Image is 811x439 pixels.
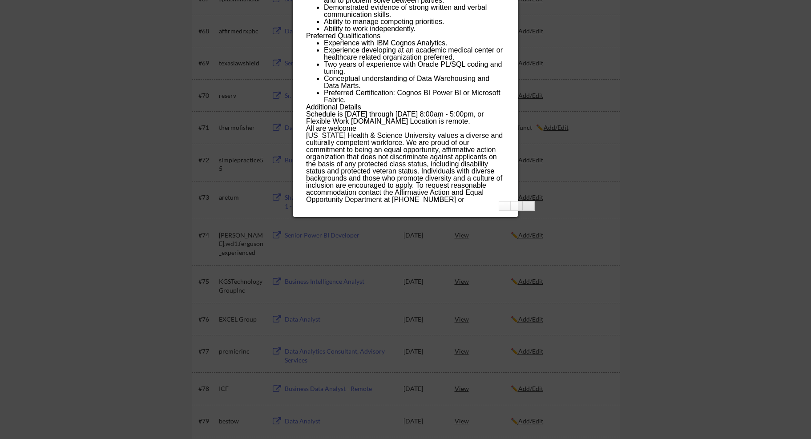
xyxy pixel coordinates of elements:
[324,89,504,104] li: Preferred Certification: Cognos BI Power BI or Microsoft Fabric.
[306,111,504,125] p: Schedule is [DATE] through [DATE] 8:00am - 5:00pm, or Flexible Work [DOMAIN_NAME] Location is rem...
[324,18,504,25] li: Ability to manage competing priorities.
[324,47,504,61] li: Experience developing at an academic medical center or healthcare related organization preferred.
[306,125,504,132] h2: All are welcome
[324,25,504,32] li: Ability to work independently.
[499,201,511,211] a: Highlight
[306,104,504,111] h2: Additional Details
[306,32,504,40] h2: Preferred Qualifications
[324,61,504,75] li: Two years of experience with Oracle PL/SQL coding and tuning.
[511,201,523,211] a: Highlight & Sticky note
[324,4,504,18] li: Demonstrated evidence of strong written and verbal communication skills.
[324,75,504,89] li: Conceptual understanding of Data Warehousing and Data Marts.
[324,40,504,47] li: Experience with IBM Cognos Analytics.
[523,201,535,211] a: Search in Google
